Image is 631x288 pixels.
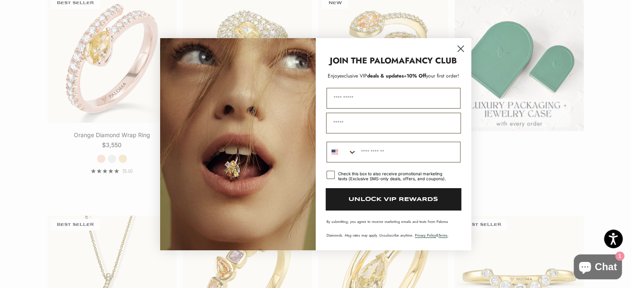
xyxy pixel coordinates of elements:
[339,72,367,80] span: exclusive VIP
[407,72,426,80] span: 10% Off
[327,142,357,162] button: Search Countries
[404,72,459,80] span: + your first order!
[160,38,316,250] img: Loading...
[357,142,460,162] input: Phone Number
[415,232,436,238] a: Privacy Policy
[415,232,449,238] span: & .
[439,232,448,238] a: Terms
[339,72,404,80] span: deals & updates
[330,55,405,67] strong: JOIN THE PALOMA
[326,188,461,211] button: UNLOCK VIP REWARDS
[331,149,338,155] img: United States
[453,41,468,56] button: Close dialog
[326,113,461,133] input: Email
[326,88,460,109] input: First Name
[326,219,460,238] p: By submitting, you agree to receive marketing emails and texts from Paloma Diamonds. Msg rates ma...
[405,55,457,67] strong: FANCY CLUB
[338,171,451,181] div: Check this box to also receive promotional marketing texts (Exclusive SMS-only deals, offers, and...
[328,72,339,80] span: Enjoy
